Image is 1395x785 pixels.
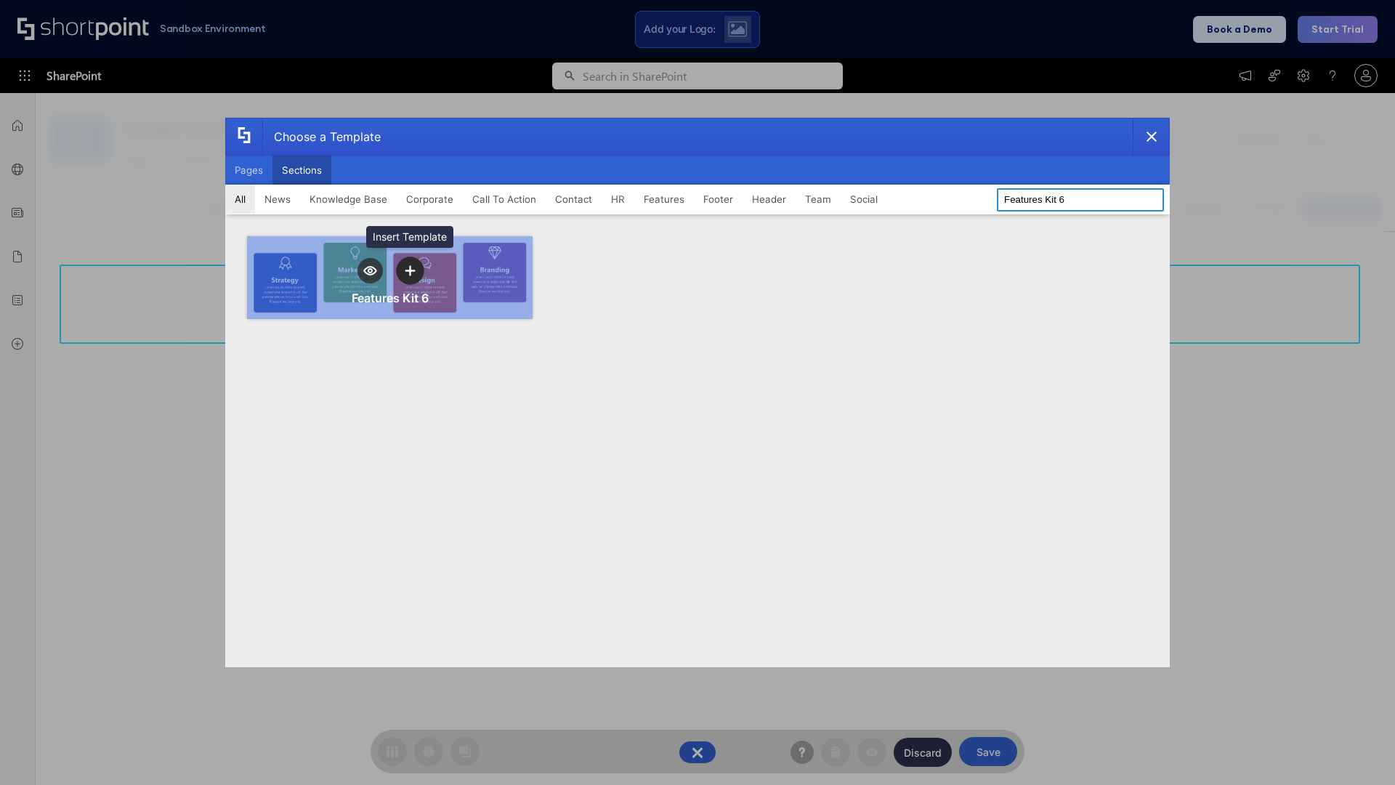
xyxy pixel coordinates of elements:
button: Header [743,185,796,214]
button: HR [602,185,634,214]
button: Call To Action [463,185,546,214]
button: Contact [546,185,602,214]
button: Sections [272,156,331,185]
iframe: Chat Widget [1322,715,1395,785]
div: template selector [225,118,1170,667]
div: Features Kit 6 [352,291,429,305]
button: Social [841,185,887,214]
button: Footer [694,185,743,214]
button: All [225,185,255,214]
button: Corporate [397,185,463,214]
button: News [255,185,300,214]
div: Choose a Template [262,118,381,155]
button: Features [634,185,694,214]
button: Pages [225,156,272,185]
input: Search [997,188,1164,212]
button: Team [796,185,841,214]
button: Knowledge Base [300,185,397,214]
